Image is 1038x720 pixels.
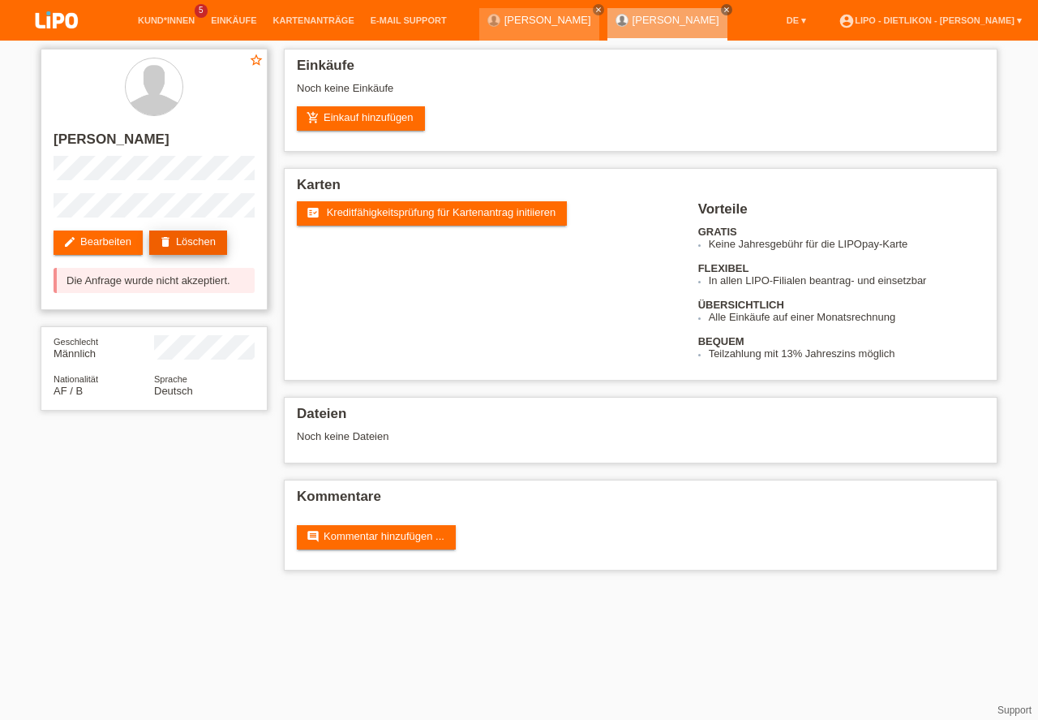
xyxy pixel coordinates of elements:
[297,106,425,131] a: add_shopping_cartEinkauf hinzufügen
[698,335,744,347] b: BEQUEM
[63,235,76,248] i: edit
[593,4,604,15] a: close
[54,385,83,397] span: Afghanistan / B / 03.10.2022
[698,201,984,226] h2: Vorteile
[709,311,984,323] li: Alle Einkäufe auf einer Monatsrechnung
[154,374,187,384] span: Sprache
[709,238,984,250] li: Keine Jahresgebühr für die LIPOpay-Karte
[307,530,320,543] i: comment
[159,235,172,248] i: delete
[997,705,1032,716] a: Support
[54,335,154,360] div: Männlich
[16,33,97,45] a: LIPO pay
[307,111,320,124] i: add_shopping_cart
[709,347,984,360] li: Teilzahlung mit 13% Jahreszins möglich
[297,201,567,226] a: fact_check Kreditfähigkeitsprüfung für Kartenantrag initiieren
[149,231,227,255] a: deleteLöschen
[830,15,1030,25] a: account_circleLIPO - Dietlikon - [PERSON_NAME] ▾
[307,206,320,219] i: fact_check
[297,58,984,82] h2: Einkäufe
[504,14,591,26] a: [PERSON_NAME]
[154,385,193,397] span: Deutsch
[698,262,749,274] b: FLEXIBEL
[54,131,255,156] h2: [PERSON_NAME]
[54,268,255,293] div: Die Anfrage wurde nicht akzeptiert.
[297,82,984,106] div: Noch keine Einkäufe
[633,14,719,26] a: [PERSON_NAME]
[54,374,98,384] span: Nationalität
[723,6,731,14] i: close
[265,15,362,25] a: Kartenanträge
[698,299,784,311] b: ÜBERSICHTLICH
[195,4,208,18] span: 5
[698,226,737,238] b: GRATIS
[249,53,264,70] a: star_border
[709,274,984,287] li: In allen LIPO-Filialen beantrag- und einsetzbar
[54,231,143,255] a: editBearbeiten
[297,430,792,442] div: Noch keine Dateien
[203,15,264,25] a: Einkäufe
[778,15,814,25] a: DE ▾
[297,525,456,550] a: commentKommentar hinzufügen ...
[249,53,264,67] i: star_border
[721,4,732,15] a: close
[297,177,984,201] h2: Karten
[327,206,556,218] span: Kreditfähigkeitsprüfung für Kartenantrag initiieren
[130,15,203,25] a: Kund*innen
[54,337,98,347] span: Geschlecht
[297,406,984,430] h2: Dateien
[362,15,455,25] a: E-Mail Support
[839,13,855,29] i: account_circle
[594,6,603,14] i: close
[297,489,984,513] h2: Kommentare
